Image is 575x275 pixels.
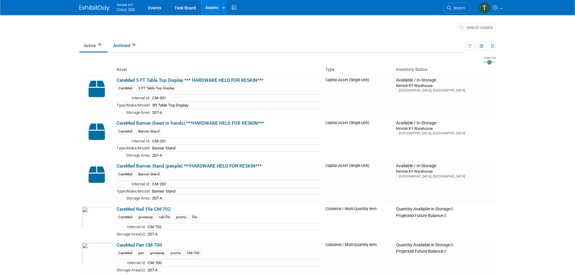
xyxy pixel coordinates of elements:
td: Type/Make/Model: [117,101,150,109]
div: giveaway [148,250,167,256]
a: Archived28 [109,40,142,51]
a: Active53 [79,40,107,51]
div: CareMed [117,85,134,91]
div: Available / In-Storage [396,163,493,169]
div: promo [174,214,188,220]
a: CareMed 5 FT Table Top Display *** HARDWARE HELD FOR RESKIN*** [117,78,264,83]
div: Projected Future Balance: [396,212,493,219]
div: Quantity Available in Storage: [396,206,493,212]
span: 0 [451,206,453,211]
td: Capital Asset (Single-Unit) [323,75,394,118]
td: Internal Id: [117,180,150,187]
span: Storage Area: [126,153,150,158]
td: CM-700 [146,259,321,267]
img: Capital-Asset-Icon-2.png [82,120,112,143]
span: Nimlok KY [117,1,135,8]
span: 0 [444,213,446,218]
span: Onco 360 [117,7,135,12]
span: Storage Area(s): [117,268,146,272]
span: Storage Area: [126,196,150,200]
td: 207-A [150,109,321,116]
div: 5 FT Table Top Display [136,85,176,91]
div: promo [169,250,183,256]
div: CareMed [117,171,134,177]
td: Capital Asset (Single-Unit) [323,161,394,204]
div: Available / In-Storage [396,120,493,126]
td: 5ft Table Top Display [150,101,321,109]
div: Projected Future Balance: [396,248,493,254]
span: 28 [130,43,137,47]
div: Nimlok KY Warehouse [396,169,493,174]
img: Capital-Asset-Icon-2.png [82,78,112,100]
td: Type/Make/Model: [117,145,150,152]
td: 207-A [146,230,321,237]
span: Storage Area: [126,110,150,115]
div: CareMed [117,250,134,256]
div: Quantity Available in Storage: [396,242,493,248]
div: CM-700 [185,250,201,256]
img: ExhibitDay [79,5,110,11]
td: Banner Stand [150,187,321,195]
span: Search [451,6,465,10]
span: search assets [467,25,493,30]
div: nail file [157,214,172,220]
td: 207-A [150,195,321,202]
td: Type/Make/Model: [117,187,150,195]
td: Internal Id: [117,223,146,231]
td: Collateral / Multi-Quantity Item [323,204,394,240]
button: search assets [456,23,496,32]
span: 53 [96,43,103,47]
td: CM-201 [150,137,321,145]
span: 0 [451,242,453,247]
a: CareMed Banner Stand (people) ***HARDWARE HELD FOR RESKIN*** [117,163,262,169]
img: Capital-Asset-Icon-2.png [82,163,112,186]
a: CareMed Nail File CM-702 [117,206,171,212]
div: giveaway [136,214,155,220]
td: CM-702 [146,223,321,231]
td: Internal Id: [117,259,146,267]
img: Tim Bugaile [479,2,490,14]
a: CareMed Banner (heart in hands) ***HARDWARE HELD FOR RESKIN*** [117,120,264,126]
div: pen [136,250,146,256]
div: [GEOGRAPHIC_DATA], [GEOGRAPHIC_DATA] [396,131,493,136]
div: file [190,214,199,220]
td: 207-A [146,266,321,273]
a: Search [443,3,471,13]
a: CareMed Pen CM-700 [117,242,162,248]
span: Storage Area(s): [117,232,146,236]
div: CareMed [117,214,134,220]
div: Image Size [483,56,496,59]
span: 0 [444,249,446,254]
td: CM-301 [150,94,321,102]
td: Capital Asset (Single-Unit) [323,118,394,161]
div: Banner Stand [136,171,161,177]
div: [GEOGRAPHIC_DATA], [GEOGRAPHIC_DATA] [396,88,493,93]
td: Internal Id: [117,137,150,145]
div: CareMed [117,129,134,134]
td: 207-A [150,152,321,158]
th: Asset [114,65,323,75]
th: Type [323,65,394,75]
div: Nimlok KY Warehouse [396,126,493,131]
div: Banner Stand [136,129,161,134]
td: Internal Id: [117,94,150,102]
div: Nimlok KY Warehouse [396,83,493,88]
div: Available / In-Storage [396,78,493,83]
td: Banner Stand [150,145,321,152]
td: CM-202 [150,180,321,187]
div: [GEOGRAPHIC_DATA], [GEOGRAPHIC_DATA] [396,174,493,179]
